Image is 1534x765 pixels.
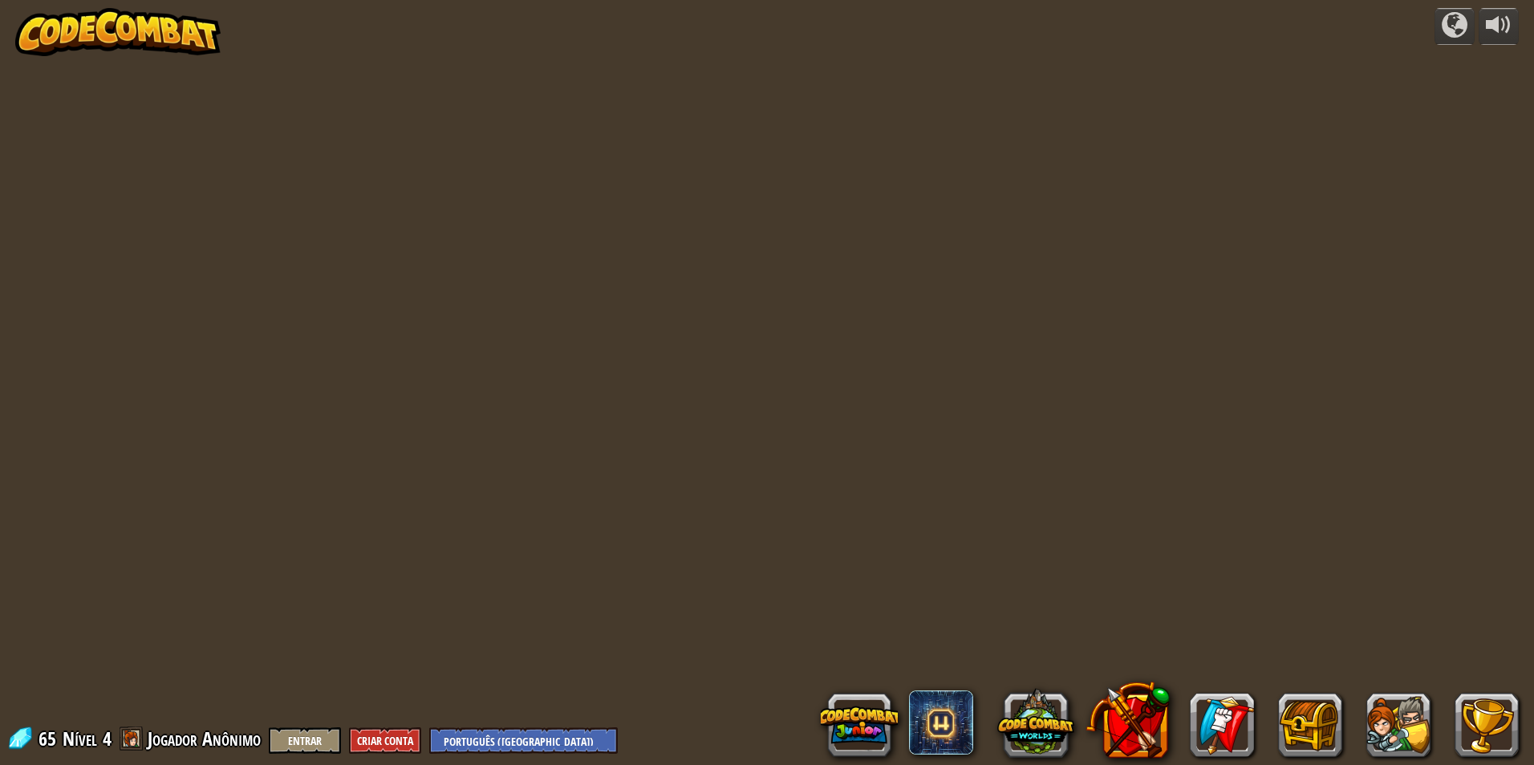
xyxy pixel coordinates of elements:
[1479,8,1519,46] button: Ajuste o volume
[148,726,261,751] span: Jogador Anônimo
[269,727,341,754] button: Entrar
[103,726,112,751] span: 4
[349,727,421,754] button: Criar Conta
[39,726,61,751] span: 65
[63,726,97,752] span: Nível
[1435,8,1475,46] button: Campanhas
[15,8,221,56] img: CodeCombat - Learn how to code by playing a game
